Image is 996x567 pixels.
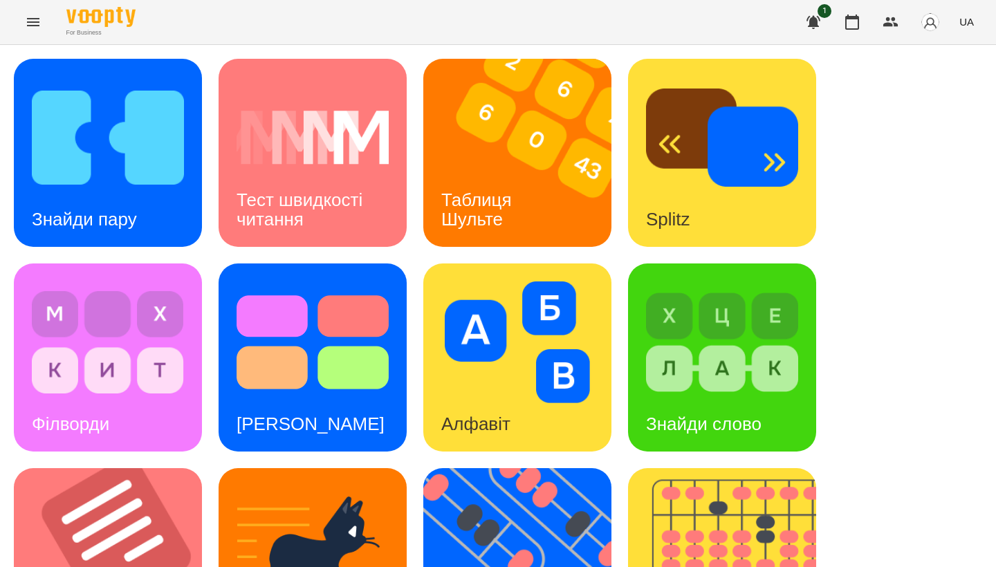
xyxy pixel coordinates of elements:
[646,413,762,434] h3: Знайди слово
[441,281,593,403] img: Алфавіт
[423,263,611,452] a: АлфавітАлфавіт
[441,189,517,229] h3: Таблиця Шульте
[32,281,184,403] img: Філворди
[237,281,389,403] img: Тест Струпа
[423,59,629,247] img: Таблиця Шульте
[32,209,137,230] h3: Знайди пару
[646,209,690,230] h3: Splitz
[959,15,974,29] span: UA
[423,59,611,247] a: Таблиця ШультеТаблиця Шульте
[32,413,109,434] h3: Філворди
[441,413,510,434] h3: Алфавіт
[17,6,50,39] button: Menu
[646,281,798,403] img: Знайди слово
[921,12,940,32] img: avatar_s.png
[628,59,816,247] a: SplitzSplitz
[66,7,136,27] img: Voopty Logo
[646,77,798,198] img: Splitz
[818,4,831,18] span: 1
[237,413,385,434] h3: [PERSON_NAME]
[628,263,816,452] a: Знайди словоЗнайди слово
[219,263,407,452] a: Тест Струпа[PERSON_NAME]
[954,9,979,35] button: UA
[219,59,407,247] a: Тест швидкості читанняТест швидкості читання
[14,263,202,452] a: ФілвордиФілворди
[237,189,367,229] h3: Тест швидкості читання
[66,28,136,37] span: For Business
[32,77,184,198] img: Знайди пару
[14,59,202,247] a: Знайди паруЗнайди пару
[237,77,389,198] img: Тест швидкості читання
